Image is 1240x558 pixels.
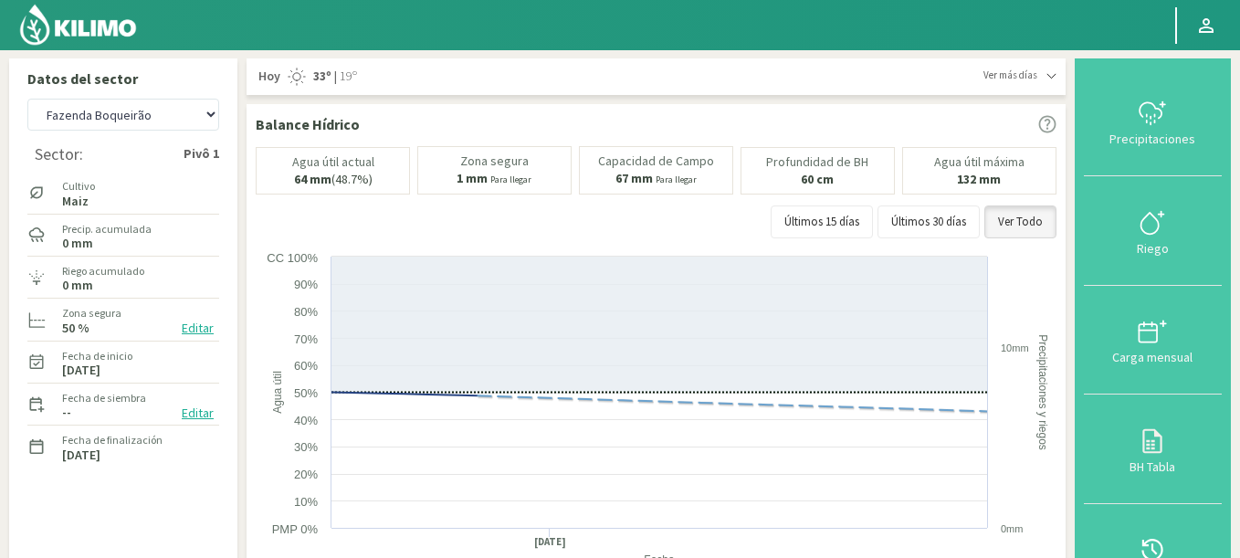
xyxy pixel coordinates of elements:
[801,171,834,187] b: 60 cm
[598,154,714,168] p: Capacidad de Campo
[62,322,89,334] label: 50 %
[1089,351,1216,363] div: Carga mensual
[294,414,318,427] text: 40%
[62,195,95,207] label: Maiz
[256,113,360,135] p: Balance Hídrico
[271,371,284,414] text: Agua útil
[1084,395,1222,503] button: BH Tabla
[460,154,529,168] p: Zona segura
[294,386,318,400] text: 50%
[62,390,146,406] label: Fecha de siembra
[176,403,219,424] button: Editar
[35,145,83,163] div: Sector:
[62,364,100,376] label: [DATE]
[62,449,100,461] label: [DATE]
[490,174,531,185] small: Para llegar
[615,170,653,186] b: 67 mm
[294,305,318,319] text: 80%
[1084,176,1222,285] button: Riego
[877,205,980,238] button: Últimos 30 días
[1084,68,1222,176] button: Precipitaciones
[656,174,697,185] small: Para llegar
[294,173,373,186] p: (48.7%)
[771,205,873,238] button: Últimos 15 días
[766,155,868,169] p: Profundidad de BH
[984,205,1056,238] button: Ver Todo
[294,278,318,291] text: 90%
[62,348,132,364] label: Fecha de inicio
[62,279,93,291] label: 0 mm
[294,495,318,509] text: 10%
[62,406,71,418] label: --
[62,432,163,448] label: Fecha de finalización
[983,68,1037,83] span: Ver más días
[294,359,318,373] text: 60%
[62,263,144,279] label: Riego acumulado
[534,535,566,549] text: [DATE]
[62,305,121,321] label: Zona segura
[1001,342,1029,353] text: 10mm
[294,468,318,481] text: 20%
[1089,460,1216,473] div: BH Tabla
[62,221,152,237] label: Precip. acumulada
[1089,242,1216,255] div: Riego
[957,171,1001,187] b: 132 mm
[267,251,318,265] text: CC 100%
[294,332,318,346] text: 70%
[256,68,280,86] span: Hoy
[62,178,95,195] label: Cultivo
[1084,286,1222,395] button: Carga mensual
[27,68,219,89] p: Datos del sector
[334,68,337,86] span: |
[294,440,318,454] text: 30%
[18,3,138,47] img: Kilimo
[1036,334,1049,450] text: Precipitaciones y riegos
[292,155,374,169] p: Agua útil actual
[313,68,331,84] strong: 33º
[337,68,357,86] span: 19º
[1001,523,1023,534] text: 0mm
[176,318,219,339] button: Editar
[934,155,1025,169] p: Agua útil máxima
[1089,132,1216,145] div: Precipitaciones
[294,171,331,187] b: 64 mm
[184,144,219,163] strong: Pivô 1
[62,237,93,249] label: 0 mm
[272,522,319,536] text: PMP 0%
[457,170,488,186] b: 1 mm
